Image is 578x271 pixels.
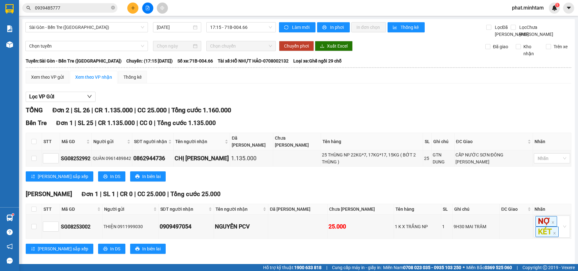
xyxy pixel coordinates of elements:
[168,106,170,114] span: |
[7,229,13,235] span: question-circle
[61,155,90,162] div: SG08252992
[31,174,35,179] span: sort-ascending
[432,133,455,150] th: Ghi chú
[441,204,453,215] th: SL
[91,106,93,114] span: |
[98,244,125,254] button: printerIn DS
[98,171,125,182] button: printerIn DS
[157,3,168,14] button: aim
[492,24,530,38] span: Lọc Đã [PERSON_NAME]
[134,190,136,198] span: |
[394,204,441,215] th: Tên hàng
[214,215,268,239] td: NGUYÊN PCV
[210,41,272,51] span: Chọn chuyến
[383,264,461,271] span: Miền Nam
[351,22,386,32] button: In đơn chọn
[177,57,213,64] span: Số xe: 71B-004.66
[174,150,230,167] td: CHỊ NHUNG
[75,119,76,127] span: |
[60,150,92,167] td: SG08252992
[321,133,423,150] th: Tên hàng
[543,265,547,270] span: copyright
[456,138,526,145] span: ĐC Giao
[517,264,518,271] span: |
[87,94,92,99] span: down
[284,25,289,30] span: sync
[215,222,267,231] div: NGUYÊN PCV
[279,41,314,51] button: Chuyển phơi
[160,206,208,213] span: SĐT người nhận
[268,204,328,215] th: Đã [PERSON_NAME]
[131,6,135,10] span: plus
[293,57,342,64] span: Loại xe: Ghế ngồi 29 chỗ
[453,204,500,215] th: Ghi chú
[134,138,167,145] span: SĐT người nhận
[26,92,96,102] button: Lọc VP Gửi
[71,106,72,114] span: |
[120,190,133,198] span: CR 0
[110,245,120,252] span: In DS
[157,43,192,50] input: Chọn ngày
[61,223,101,231] div: SG08253002
[157,119,216,127] span: Tổng cước 1.135.000
[95,119,96,127] span: |
[210,23,272,32] span: 17:15 - 71B-004.66
[140,119,152,127] span: CC 0
[442,223,451,230] div: 1
[132,150,174,167] td: 0862944736
[551,43,570,50] span: Trên xe
[175,138,223,145] span: Tên người nhận
[103,174,108,179] span: printer
[26,58,122,63] b: Tuyến: Sài Gòn - Bến Tre ([GEOGRAPHIC_DATA])
[507,4,549,12] span: phat.minhtam
[463,266,465,269] span: ⚪️
[98,119,135,127] span: CR 1.135.000
[29,23,144,32] span: Sài Gòn - Bến Tre (CT)
[555,3,560,7] sup: 1
[517,24,554,38] span: Lọc Chưa [PERSON_NAME]
[332,264,382,271] span: Cung cấp máy in - giấy in:
[110,173,120,180] span: In DS
[315,41,353,51] button: downloadXuất Excel
[26,171,93,182] button: sort-ascending[PERSON_NAME] sắp xếp
[455,151,532,165] div: CẤP NƯỚC SƠN ĐÔNG [PERSON_NAME]
[433,151,453,165] div: GTN DUNG
[29,93,54,101] span: Lọc VP Gửi
[466,264,512,271] span: Miền Bắc
[326,264,327,271] span: |
[142,245,161,252] span: In biên lai
[93,138,126,145] span: Người gửi
[142,3,153,14] button: file-add
[171,106,231,114] span: Tổng cước 1.160.000
[490,43,511,50] span: Đã giao
[154,119,156,127] span: |
[38,245,88,252] span: [PERSON_NAME] sắp xếp
[135,174,140,179] span: printer
[454,223,498,230] div: 9H30 MAI TRÂM
[231,154,272,163] div: 1.135.000
[170,190,221,198] span: Tổng cước 25.000
[563,3,574,14] button: caret-down
[5,4,14,14] img: logo-vxr
[123,74,142,81] div: Thống kê
[401,24,420,31] span: Thống kê
[279,22,316,32] button: syncLàm mới
[294,265,322,270] strong: 1900 633 818
[535,216,557,227] span: NỢ
[167,190,169,198] span: |
[75,74,112,81] div: Xem theo VP nhận
[552,5,557,11] img: icon-new-feature
[103,223,157,230] div: THIỆN 0911999030
[535,227,559,237] span: KÉT
[159,215,214,239] td: 0909497054
[7,243,13,249] span: notification
[6,41,13,48] img: warehouse-icon
[95,106,133,114] span: CR 1.135.000
[175,154,229,163] div: CHỊ [PERSON_NAME]
[135,247,140,252] span: printer
[52,106,69,114] span: Đơn 2
[103,247,108,252] span: printer
[82,190,98,198] span: Đơn 1
[273,133,321,150] th: Chưa [PERSON_NAME]
[104,206,152,213] span: Người gửi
